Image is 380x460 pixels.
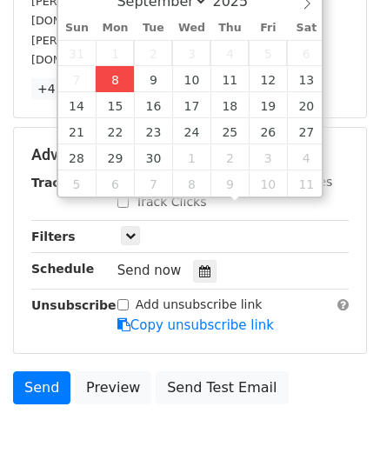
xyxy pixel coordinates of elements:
span: Mon [96,23,134,34]
span: Tue [134,23,172,34]
strong: Filters [31,230,76,243]
span: September 4, 2025 [210,40,249,66]
a: Copy unsubscribe link [117,317,274,333]
span: Thu [210,23,249,34]
span: August 31, 2025 [58,40,97,66]
label: Add unsubscribe link [136,296,263,314]
strong: Tracking [31,176,90,190]
span: September 24, 2025 [172,118,210,144]
span: October 2, 2025 [210,144,249,170]
span: Wed [172,23,210,34]
span: September 30, 2025 [134,144,172,170]
strong: Schedule [31,262,94,276]
a: Send [13,371,70,404]
span: October 11, 2025 [287,170,325,197]
small: [PERSON_NAME][EMAIL_ADDRESS][PERSON_NAME][DOMAIN_NAME] [31,34,317,67]
iframe: Chat Widget [293,377,380,460]
span: September 13, 2025 [287,66,325,92]
span: October 6, 2025 [96,170,134,197]
span: September 25, 2025 [210,118,249,144]
span: September 26, 2025 [249,118,287,144]
span: Fri [249,23,287,34]
span: September 20, 2025 [287,92,325,118]
span: September 28, 2025 [58,144,97,170]
span: September 19, 2025 [249,92,287,118]
span: September 3, 2025 [172,40,210,66]
label: Track Clicks [136,193,207,211]
span: October 10, 2025 [249,170,287,197]
span: September 27, 2025 [287,118,325,144]
span: September 15, 2025 [96,92,134,118]
span: September 23, 2025 [134,118,172,144]
span: September 5, 2025 [249,40,287,66]
a: +47 more [31,78,104,100]
span: September 29, 2025 [96,144,134,170]
span: October 8, 2025 [172,170,210,197]
span: September 18, 2025 [210,92,249,118]
span: Send now [117,263,182,278]
span: September 11, 2025 [210,66,249,92]
span: September 12, 2025 [249,66,287,92]
span: September 16, 2025 [134,92,172,118]
span: Sun [58,23,97,34]
span: September 9, 2025 [134,66,172,92]
a: Preview [75,371,151,404]
span: October 5, 2025 [58,170,97,197]
span: September 22, 2025 [96,118,134,144]
span: October 9, 2025 [210,170,249,197]
span: September 7, 2025 [58,66,97,92]
span: September 14, 2025 [58,92,97,118]
span: September 2, 2025 [134,40,172,66]
span: September 17, 2025 [172,92,210,118]
span: September 21, 2025 [58,118,97,144]
span: October 7, 2025 [134,170,172,197]
span: October 1, 2025 [172,144,210,170]
span: September 6, 2025 [287,40,325,66]
a: Send Test Email [156,371,288,404]
span: September 8, 2025 [96,66,134,92]
span: Sat [287,23,325,34]
span: October 4, 2025 [287,144,325,170]
span: September 10, 2025 [172,66,210,92]
span: October 3, 2025 [249,144,287,170]
span: September 1, 2025 [96,40,134,66]
h5: Advanced [31,145,349,164]
strong: Unsubscribe [31,298,117,312]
